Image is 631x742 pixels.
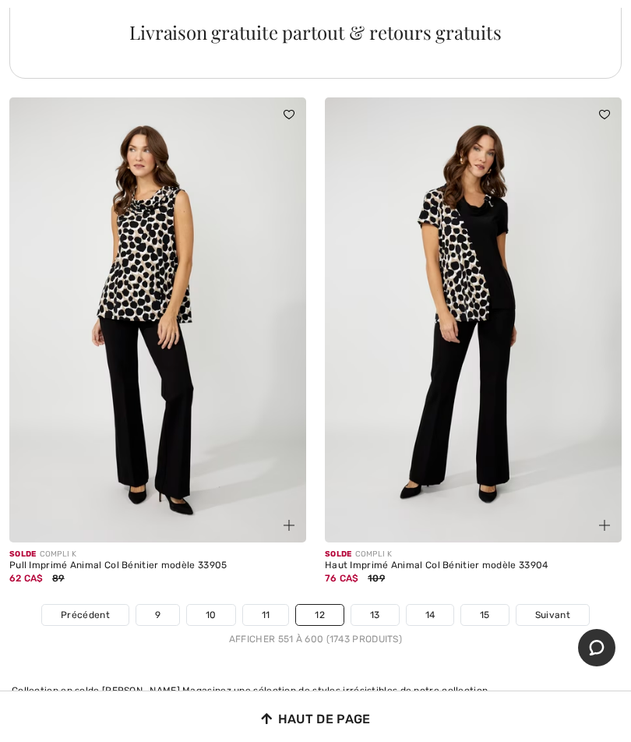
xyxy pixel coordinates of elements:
[535,608,570,622] span: Suivant
[72,23,560,41] div: Livraison gratuite partout & retours gratuits
[516,605,589,625] a: Suivant
[9,560,306,571] div: Pull Imprimé Animal Col Bénitier modèle 33905
[325,560,622,571] div: Haut Imprimé Animal Col Bénitier modèle 33904
[136,605,179,625] a: 9
[284,110,294,119] img: heart_black_full.svg
[351,605,399,625] a: 13
[407,605,454,625] a: 14
[284,520,294,531] img: plus_v2.svg
[9,549,37,559] span: Solde
[578,629,615,668] iframe: Ouvre un widget dans lequel vous pouvez chatter avec l’un de nos agents
[325,549,352,559] span: Solde
[368,573,385,584] span: 109
[461,605,509,625] a: 15
[42,605,129,625] a: Précédent
[61,608,110,622] span: Précédent
[599,520,610,531] img: plus_v2.svg
[325,549,622,560] div: COMPLI K
[296,605,344,625] a: 12
[9,549,306,560] div: COMPLI K
[243,605,289,625] a: 11
[325,573,359,584] span: 76 CA$
[9,573,44,584] span: 62 CA$
[187,605,235,625] a: 10
[599,110,610,119] img: heart_black_full.svg
[9,97,306,543] img: Pull Imprimé Animal Col Bénitier modèle 33905. As sample
[325,97,622,543] img: Haut Imprimé Animal Col Bénitier modèle 33904. As sample
[52,573,65,584] span: 89
[12,684,619,698] div: Collection en solde [PERSON_NAME] Magasinez une sélection de styles irrésistibles de notre collec...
